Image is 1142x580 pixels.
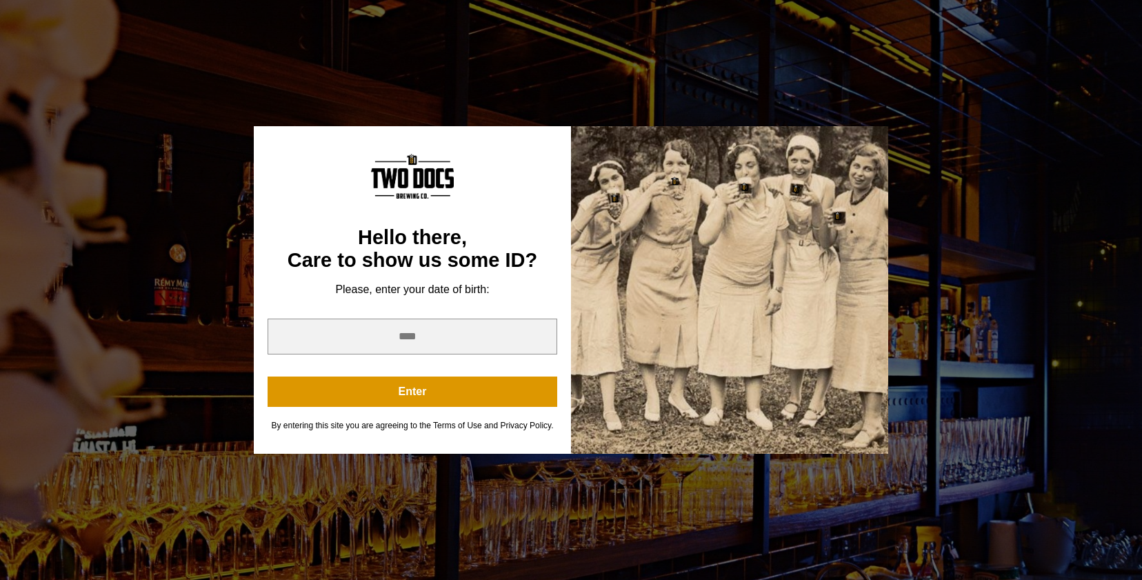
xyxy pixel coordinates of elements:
button: Enter [268,377,557,407]
input: year [268,319,557,354]
img: Content Logo [371,154,454,199]
div: Please, enter your date of birth: [268,283,557,297]
div: By entering this site you are agreeing to the Terms of Use and Privacy Policy. [268,421,557,431]
div: Hello there, Care to show us some ID? [268,226,557,272]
